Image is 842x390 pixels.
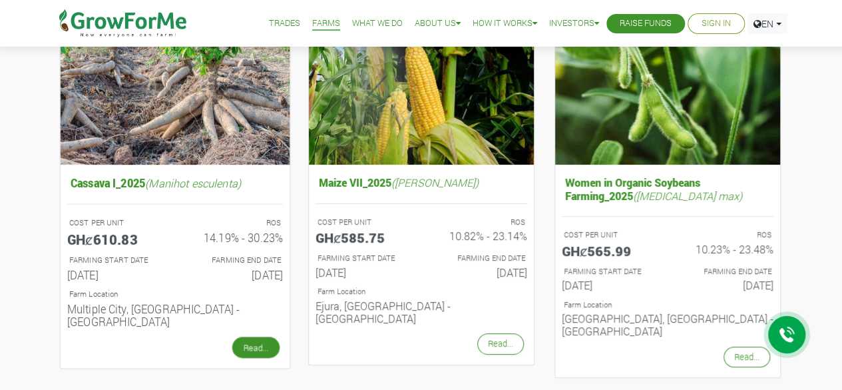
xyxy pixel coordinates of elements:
p: COST PER UNIT [317,217,409,228]
i: ([MEDICAL_DATA] max) [633,189,742,203]
i: ([PERSON_NAME]) [391,175,479,189]
img: growforme image [60,10,290,164]
a: EN [747,13,787,34]
a: Read... [232,337,279,358]
a: Investors [549,17,599,31]
h5: GHȼ585.75 [316,229,411,245]
h5: GHȼ610.83 [67,231,164,247]
a: How it Works [473,17,537,31]
p: FARMING END DATE [433,253,525,264]
a: Read... [477,333,524,354]
p: FARMING END DATE [680,266,771,277]
a: About Us [415,17,461,31]
h6: Ejura, [GEOGRAPHIC_DATA] - [GEOGRAPHIC_DATA] [316,299,527,325]
h6: [GEOGRAPHIC_DATA], [GEOGRAPHIC_DATA] - [GEOGRAPHIC_DATA] [562,312,773,337]
p: ROS [187,217,281,228]
a: Raise Funds [620,17,672,31]
a: Sign In [702,17,731,31]
a: Farms [312,17,340,31]
i: (Manihot esculenta) [145,175,241,189]
p: ROS [433,217,525,228]
p: FARMING END DATE [187,254,281,265]
h6: [DATE] [678,279,773,291]
img: growforme image [309,14,534,165]
h5: Maize VII_2025 [316,173,527,192]
p: COST PER UNIT [564,229,656,241]
a: What We Do [352,17,403,31]
p: FARMING START DATE [69,254,162,265]
h5: Women in Organic Soybeans Farming_2025 [562,173,773,205]
p: Location of Farm [317,286,525,297]
h5: Cassava I_2025 [67,173,282,193]
p: FARMING START DATE [564,266,656,277]
a: Read... [724,347,770,367]
img: growforme image [555,14,780,165]
h6: [DATE] [185,267,283,281]
h6: [DATE] [431,266,527,279]
p: Location of Farm [564,299,771,311]
h6: 14.19% - 30.23% [185,231,283,244]
h6: [DATE] [562,279,658,291]
h6: [DATE] [316,266,411,279]
h6: 10.82% - 23.14% [431,229,527,242]
p: COST PER UNIT [69,217,162,228]
h6: [DATE] [67,267,164,281]
a: Trades [269,17,300,31]
h5: GHȼ565.99 [562,243,658,259]
h6: Multiple City, [GEOGRAPHIC_DATA] - [GEOGRAPHIC_DATA] [67,301,282,327]
p: ROS [680,229,771,241]
p: Location of Farm [69,288,280,299]
h6: 10.23% - 23.48% [678,243,773,255]
p: FARMING START DATE [317,253,409,264]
